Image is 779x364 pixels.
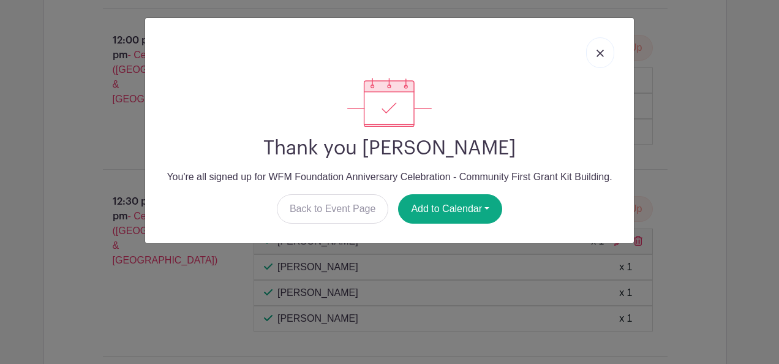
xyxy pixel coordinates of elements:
[155,137,624,160] h2: Thank you [PERSON_NAME]
[155,170,624,184] p: You're all signed up for WFM Foundation Anniversary Celebration - Community First Grant Kit Build...
[398,194,502,224] button: Add to Calendar
[277,194,389,224] a: Back to Event Page
[596,50,604,57] img: close_button-5f87c8562297e5c2d7936805f587ecaba9071eb48480494691a3f1689db116b3.svg
[347,78,432,127] img: signup_complete-c468d5dda3e2740ee63a24cb0ba0d3ce5d8a4ecd24259e683200fb1569d990c8.svg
